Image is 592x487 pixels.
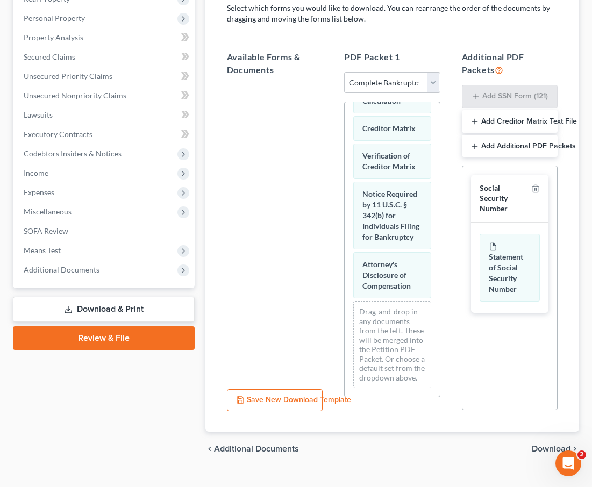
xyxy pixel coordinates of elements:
span: Lawsuits [24,110,53,119]
div: Drag-and-drop in any documents from the left. These will be merged into the Petition PDF Packet. ... [353,301,431,388]
span: Creditor Matrix [362,124,416,133]
span: Secured Claims [24,52,75,61]
span: Notice Required by 11 U.S.C. § 342(b) for Individuals Filing for Bankruptcy [362,189,419,241]
span: Unsecured Priority Claims [24,71,112,81]
h5: Available Forms & Documents [227,51,323,76]
span: Income [24,168,48,177]
a: Executory Contracts [15,125,195,144]
a: Property Analysis [15,28,195,47]
span: Miscellaneous [24,207,72,216]
button: Add Additional PDF Packets [462,135,558,157]
a: Unsecured Priority Claims [15,67,195,86]
i: chevron_left [205,445,214,453]
span: Verification of Creditor Matrix [362,151,416,171]
a: Secured Claims [15,47,195,67]
button: Add Creditor Matrix Text File [462,110,558,133]
span: Property Analysis [24,33,83,42]
span: 2 [577,450,586,459]
i: chevron_right [570,445,579,453]
span: Executory Contracts [24,130,92,139]
a: Lawsuits [15,105,195,125]
span: Download [532,445,570,453]
span: SOFA Review [24,226,68,235]
span: Unsecured Nonpriority Claims [24,91,126,100]
a: Review & File [13,326,195,350]
div: Statement of Social Security Number [480,234,540,302]
a: chevron_left Additional Documents [205,445,299,453]
a: Unsecured Nonpriority Claims [15,86,195,105]
div: Social Security Number [480,183,527,213]
span: Attorney's Disclosure of Compensation [362,260,411,290]
span: Additional Documents [214,445,299,453]
span: Personal Property [24,13,85,23]
a: SOFA Review [15,221,195,241]
button: Add SSN Form (121) [462,85,558,109]
span: Codebtors Insiders & Notices [24,149,122,158]
button: Download chevron_right [532,445,579,453]
button: Save New Download Template [227,389,323,412]
h5: PDF Packet 1 [344,51,440,63]
span: Means Test [24,246,61,255]
span: Additional Documents [24,265,99,274]
p: Select which forms you would like to download. You can rearrange the order of the documents by dr... [227,3,558,24]
a: Download & Print [13,297,195,322]
span: Expenses [24,188,54,197]
h5: Additional PDF Packets [462,51,558,76]
iframe: Intercom live chat [555,450,581,476]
